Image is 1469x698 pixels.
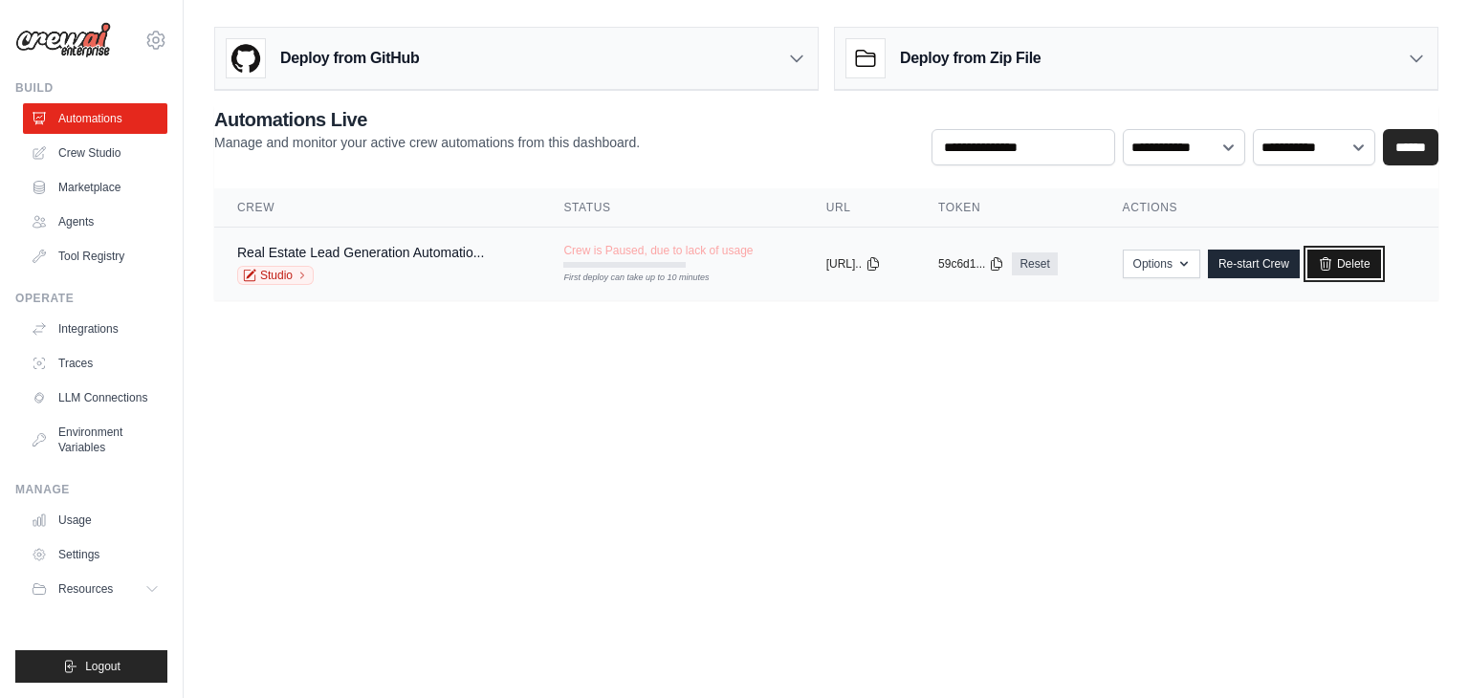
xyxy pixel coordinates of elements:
[23,382,167,413] a: LLM Connections
[15,482,167,497] div: Manage
[237,266,314,285] a: Studio
[563,272,686,285] div: First deploy can take up to 10 minutes
[23,103,167,134] a: Automations
[23,172,167,203] a: Marketplace
[1373,606,1469,698] iframe: Chat Widget
[15,22,111,58] img: Logo
[214,106,640,133] h2: Automations Live
[227,39,265,77] img: GitHub Logo
[1307,250,1381,278] a: Delete
[15,80,167,96] div: Build
[280,47,419,70] h3: Deploy from GitHub
[1208,250,1300,278] a: Re-start Crew
[214,188,540,228] th: Crew
[915,188,1099,228] th: Token
[23,241,167,272] a: Tool Registry
[23,417,167,463] a: Environment Variables
[15,291,167,306] div: Operate
[23,574,167,604] button: Resources
[540,188,802,228] th: Status
[23,314,167,344] a: Integrations
[23,138,167,168] a: Crew Studio
[214,133,640,152] p: Manage and monitor your active crew automations from this dashboard.
[23,505,167,535] a: Usage
[1012,252,1057,275] a: Reset
[1123,250,1200,278] button: Options
[58,581,113,597] span: Resources
[85,659,121,674] span: Logout
[23,207,167,237] a: Agents
[563,243,753,258] span: Crew is Paused, due to lack of usage
[15,650,167,683] button: Logout
[23,348,167,379] a: Traces
[803,188,915,228] th: URL
[938,256,1004,272] button: 59c6d1...
[1100,188,1438,228] th: Actions
[23,539,167,570] a: Settings
[900,47,1041,70] h3: Deploy from Zip File
[237,245,484,260] a: Real Estate Lead Generation Automatio...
